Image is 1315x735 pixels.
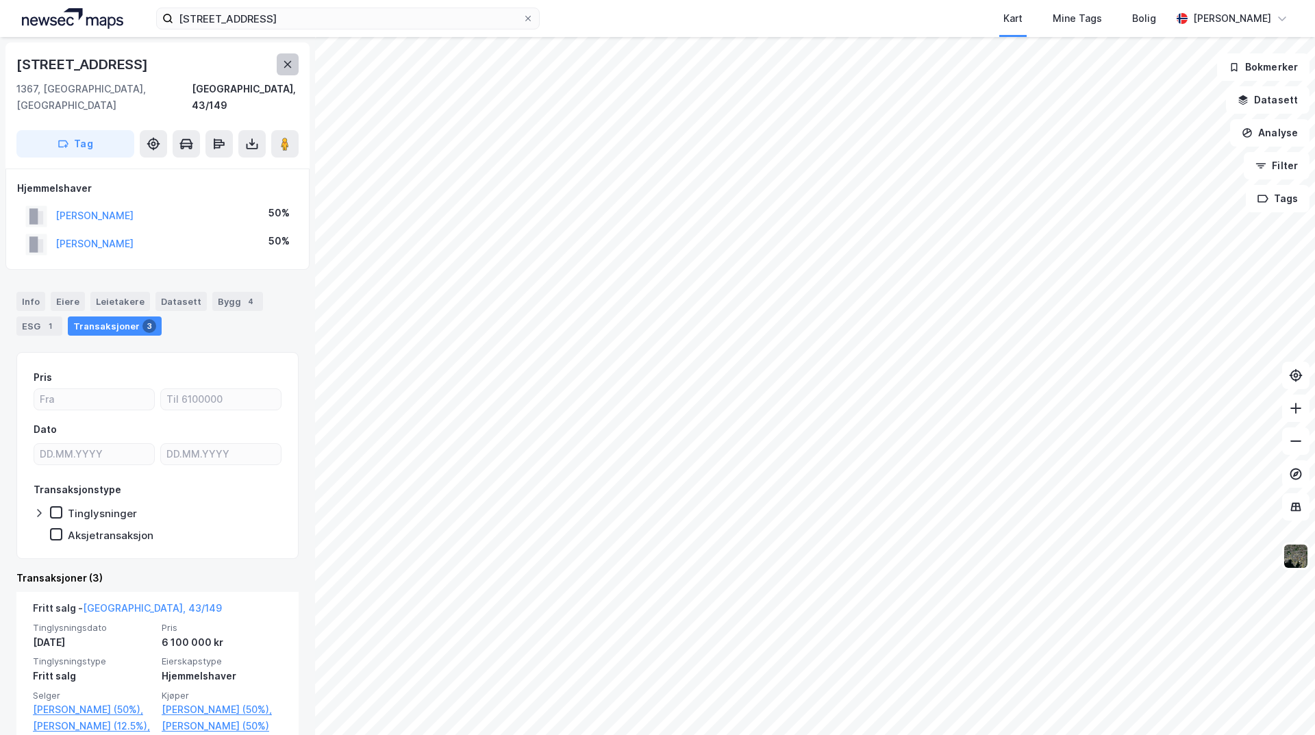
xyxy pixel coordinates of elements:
[1226,86,1310,114] button: Datasett
[16,570,299,586] div: Transaksjoner (3)
[16,53,151,75] div: [STREET_ADDRESS]
[192,81,299,114] div: [GEOGRAPHIC_DATA], 43/149
[43,319,57,333] div: 1
[212,292,263,311] div: Bygg
[162,690,282,701] span: Kjøper
[83,602,222,614] a: [GEOGRAPHIC_DATA], 43/149
[90,292,150,311] div: Leietakere
[33,701,153,718] a: [PERSON_NAME] (50%),
[1193,10,1271,27] div: [PERSON_NAME]
[1247,669,1315,735] iframe: Chat Widget
[1053,10,1102,27] div: Mine Tags
[161,444,281,464] input: DD.MM.YYYY
[51,292,85,311] div: Eiere
[68,316,162,336] div: Transaksjoner
[34,444,154,464] input: DD.MM.YYYY
[17,180,298,197] div: Hjemmelshaver
[162,701,282,718] a: [PERSON_NAME] (50%),
[162,634,282,651] div: 6 100 000 kr
[1217,53,1310,81] button: Bokmerker
[1003,10,1023,27] div: Kart
[142,319,156,333] div: 3
[155,292,207,311] div: Datasett
[268,205,290,221] div: 50%
[1247,669,1315,735] div: Kontrollprogram for chat
[1283,543,1309,569] img: 9k=
[16,292,45,311] div: Info
[244,295,258,308] div: 4
[173,8,523,29] input: Søk på adresse, matrikkel, gårdeiere, leietakere eller personer
[16,316,62,336] div: ESG
[1246,185,1310,212] button: Tags
[34,482,121,498] div: Transaksjonstype
[161,389,281,410] input: Til 6100000
[33,634,153,651] div: [DATE]
[34,389,154,410] input: Fra
[34,421,57,438] div: Dato
[34,369,52,386] div: Pris
[33,656,153,667] span: Tinglysningstype
[1132,10,1156,27] div: Bolig
[16,130,134,158] button: Tag
[33,600,222,622] div: Fritt salg -
[33,718,153,734] a: [PERSON_NAME] (12.5%),
[33,690,153,701] span: Selger
[33,668,153,684] div: Fritt salg
[1244,152,1310,179] button: Filter
[22,8,123,29] img: logo.a4113a55bc3d86da70a041830d287a7e.svg
[162,622,282,634] span: Pris
[162,668,282,684] div: Hjemmelshaver
[16,81,192,114] div: 1367, [GEOGRAPHIC_DATA], [GEOGRAPHIC_DATA]
[33,622,153,634] span: Tinglysningsdato
[68,529,153,542] div: Aksjetransaksjon
[162,656,282,667] span: Eierskapstype
[1230,119,1310,147] button: Analyse
[268,233,290,249] div: 50%
[162,718,282,734] a: [PERSON_NAME] (50%)
[68,507,137,520] div: Tinglysninger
